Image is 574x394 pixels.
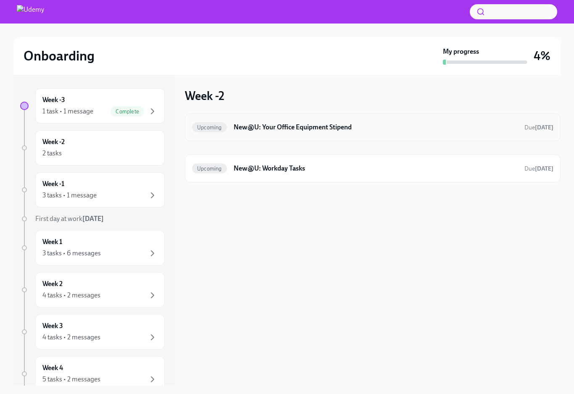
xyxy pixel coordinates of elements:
[42,137,65,147] h6: Week -2
[534,48,550,63] h3: 4%
[192,165,227,172] span: Upcoming
[20,88,165,123] a: Week -31 task • 1 messageComplete
[42,333,100,342] div: 4 tasks • 2 messages
[20,314,165,349] a: Week 34 tasks • 2 messages
[42,179,64,189] h6: Week -1
[20,356,165,391] a: Week 45 tasks • 2 messages
[20,172,165,208] a: Week -13 tasks • 1 message
[35,215,104,223] span: First day at work
[524,165,553,172] span: Due
[192,121,553,134] a: UpcomingNew@U: Your Office Equipment StipendDue[DATE]
[20,214,165,223] a: First day at work[DATE]
[42,191,97,200] div: 3 tasks • 1 message
[42,107,93,116] div: 1 task • 1 message
[192,162,553,175] a: UpcomingNew@U: Workday TasksDue[DATE]
[443,47,479,56] strong: My progress
[42,363,63,373] h6: Week 4
[42,279,63,289] h6: Week 2
[42,249,101,258] div: 3 tasks • 6 messages
[20,230,165,265] a: Week 13 tasks • 6 messages
[234,123,518,132] h6: New@U: Your Office Equipment Stipend
[42,291,100,300] div: 4 tasks • 2 messages
[42,95,65,105] h6: Week -3
[535,165,553,172] strong: [DATE]
[17,5,44,18] img: Udemy
[42,375,100,384] div: 5 tasks • 2 messages
[42,237,62,247] h6: Week 1
[524,165,553,173] span: October 27th, 2025 10:00
[524,124,553,131] span: Due
[111,108,144,115] span: Complete
[82,215,104,223] strong: [DATE]
[42,149,62,158] div: 2 tasks
[42,321,63,331] h6: Week 3
[185,88,224,103] h3: Week -2
[535,124,553,131] strong: [DATE]
[524,123,553,131] span: November 3rd, 2025 10:00
[234,164,518,173] h6: New@U: Workday Tasks
[20,272,165,307] a: Week 24 tasks • 2 messages
[24,47,95,64] h2: Onboarding
[192,124,227,131] span: Upcoming
[20,130,165,165] a: Week -22 tasks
